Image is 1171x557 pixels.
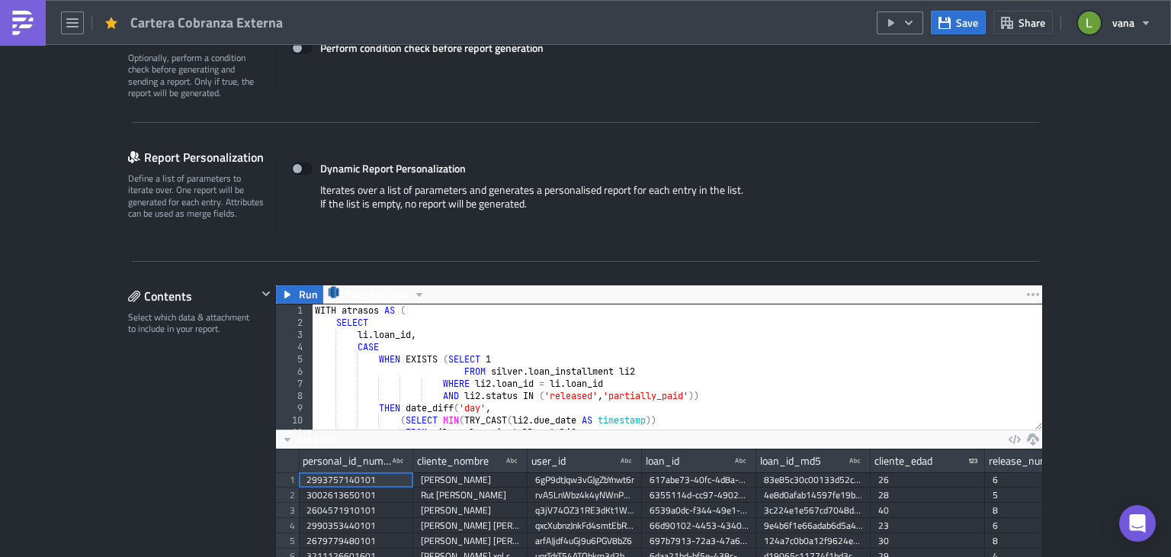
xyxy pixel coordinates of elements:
img: Avatar [1076,10,1102,36]
div: cliente_nombre [417,449,489,472]
div: Open Intercom Messenger [1119,505,1156,542]
span: Run [299,285,318,304]
span: Save [956,14,978,31]
div: 83e85c30c00133d52c2593b96f28c875 [764,472,863,488]
div: q3jV74OZ31RE3dKt1WCOAHnWM2N2 [535,503,634,518]
button: Hide content [257,285,275,303]
body: Rich Text Area. Press ALT-0 for help. [6,6,728,18]
div: 26 [878,472,977,488]
div: 23 [878,518,977,533]
div: 5 [993,488,1092,503]
button: No Limit [276,430,342,449]
div: Report Personalization [128,146,275,169]
span: Cartera Cobranza Externa [130,14,284,31]
button: Share [993,11,1053,34]
strong: Perform condition check before report generation [320,40,544,56]
div: 2993757140101 [306,472,406,488]
button: Run [276,285,323,304]
div: 697b7913-72a3-47a6-831e-e7b50fd8cf02 [650,533,749,549]
span: Share [1019,14,1045,31]
div: 6 [276,365,313,378]
div: 6355114d-cc97-4902-aad1-b558944ecec4 [650,488,749,503]
div: 2679779480101 [306,533,406,549]
div: 9 [276,402,313,414]
div: 30 [878,533,977,549]
div: [PERSON_NAME] [PERSON_NAME] [421,533,520,549]
div: rvA5LnWbz4k4yNWnPE1gHe [535,488,634,503]
div: 9e4b6f1e66adab6d5a402b4c205a5226 [764,518,863,533]
div: Select which data & attachment to include in your report. [128,311,257,335]
button: Save [931,11,986,34]
div: Optionally, perform a condition check before generating and sending a report. Only if true, the r... [128,52,265,99]
div: 6 [993,518,1092,533]
div: user_id [531,449,566,472]
span: RedshiftVana [345,285,408,304]
div: 10 [276,414,313,427]
div: 617abe73-40fc-4d8a-a988-70ea03ee3848 [650,472,749,488]
div: 3002613650101 [306,488,406,503]
button: RedshiftVana [322,285,431,304]
div: 5 [276,353,313,365]
div: 124a7c0b0a12f9624ebf5ff37117bc7b [764,533,863,549]
div: 2 [276,317,313,329]
div: 7 [276,378,313,390]
strong: Dynamic Report Personalization [320,160,466,176]
div: 28 [878,488,977,503]
div: 3c224e1e567cd7048de6593b00ec11e0 [764,503,863,518]
div: Rut [PERSON_NAME] [421,488,520,503]
div: Contents [128,285,257,307]
div: 40 [878,503,977,518]
div: [PERSON_NAME] [421,472,520,488]
span: vana [1112,14,1134,31]
div: cliente_edad [874,449,932,472]
div: 6539a0dc-f344-49e1-82ee-0ddcd7a20eaf [650,503,749,518]
div: 3 [276,329,313,341]
div: 2990353440101 [306,518,406,533]
div: [PERSON_NAME] [PERSON_NAME] [421,518,520,533]
div: 4 [276,341,313,353]
div: qxcXubnzJnkFd4smtEbR6T [535,518,634,533]
p: Comparto cartera vencida. [6,6,728,18]
div: 6gP9dtJqw3vGJgZbYnwt6r [535,472,634,488]
div: 6 [993,472,1092,488]
div: 1 [276,304,313,317]
div: 8 [276,390,313,402]
img: PushMetrics [11,11,35,35]
div: 8 [993,533,1092,549]
div: 11 [276,427,313,439]
div: arfAJjdf4uGj9u6PGV8bZ6 [535,533,634,549]
div: [PERSON_NAME] [421,503,520,518]
div: personal_id_number [303,449,393,472]
button: vana [1069,6,1160,40]
div: Iterates over a list of parameters and generates a personalised report for each entry in the list... [291,183,1027,222]
div: 66d90102-4453-4340-ae52-36a17acaa955 [650,518,749,533]
div: 4e8d0afab14597fe19b998336ca1987d [764,488,863,503]
div: Define a list of parameters to iterate over. One report will be generated for each entry. Attribu... [128,172,265,220]
div: 2604571910101 [306,503,406,518]
div: loan_id_md5 [760,449,821,472]
div: 8 [993,503,1092,518]
div: release_number [989,449,1064,472]
div: loan_id [646,449,679,472]
span: No Limit [299,431,337,447]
